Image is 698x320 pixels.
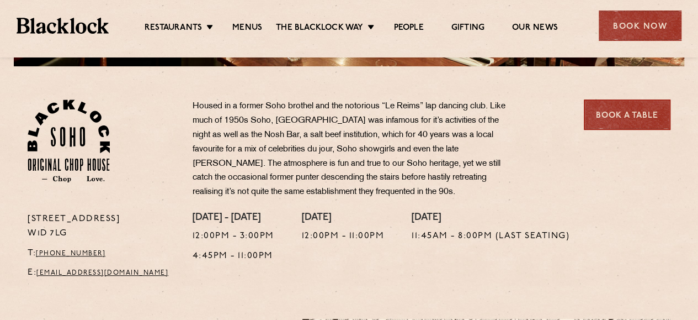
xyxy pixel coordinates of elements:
p: Housed in a former Soho brothel and the notorious “Le Reims” lap dancing club. Like much of 1950s... [193,99,518,200]
a: [EMAIL_ADDRESS][DOMAIN_NAME] [36,270,168,276]
p: T: [28,246,176,261]
a: [PHONE_NUMBER] [36,250,105,257]
h4: [DATE] [412,212,569,224]
a: Book a Table [584,99,670,130]
p: E: [28,266,176,280]
a: Restaurants [145,23,202,35]
p: 4:45pm - 11:00pm [193,249,274,264]
p: [STREET_ADDRESS] W1D 7LG [28,212,176,241]
a: The Blacklock Way [276,23,363,35]
img: BL_Textured_Logo-footer-cropped.svg [17,18,109,33]
div: Book Now [599,11,681,41]
a: Menus [232,23,262,35]
p: 12:00pm - 11:00pm [302,229,385,244]
a: Gifting [451,23,484,35]
h4: [DATE] [302,212,385,224]
p: 12:00pm - 3:00pm [193,229,274,244]
a: Our News [512,23,558,35]
h4: [DATE] - [DATE] [193,212,274,224]
a: People [393,23,423,35]
img: Soho-stamp-default.svg [28,99,110,182]
p: 11:45am - 8:00pm (Last seating) [412,229,569,244]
